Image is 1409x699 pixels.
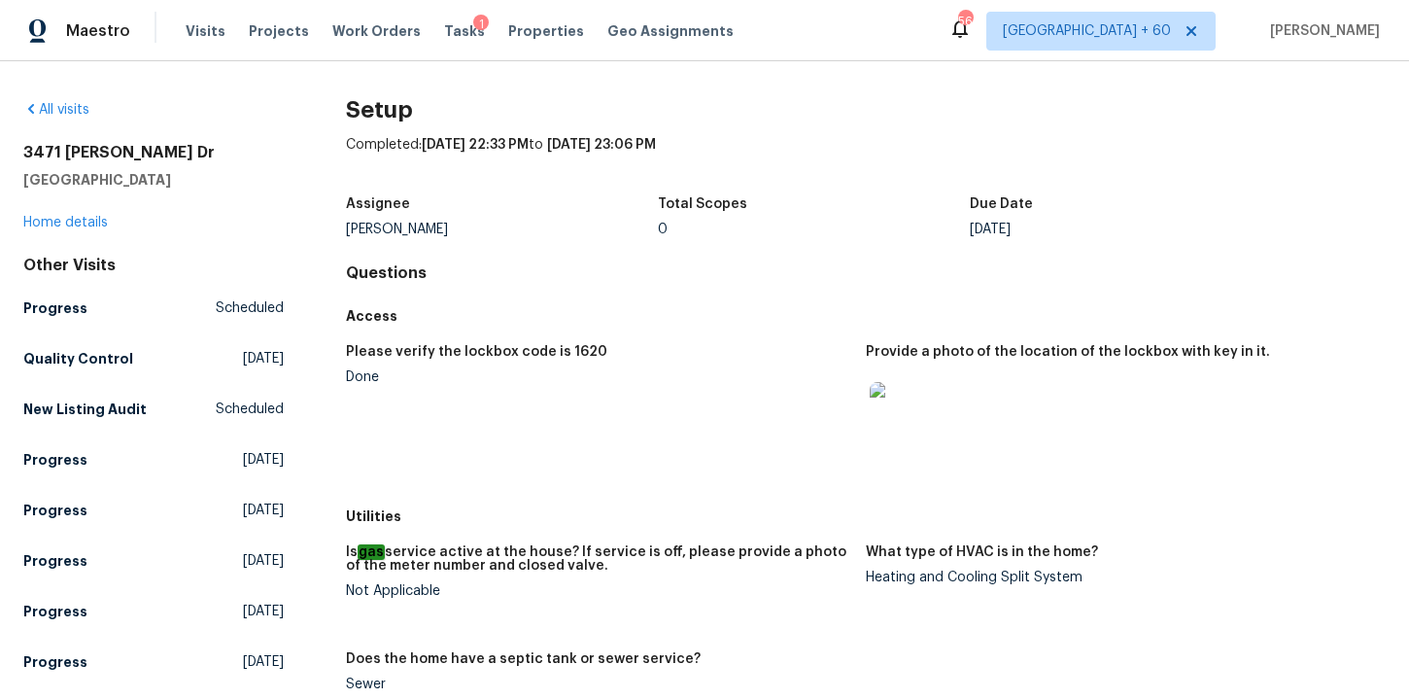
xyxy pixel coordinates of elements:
h5: Assignee [346,197,410,211]
h5: Total Scopes [658,197,747,211]
div: Completed: to [346,135,1386,186]
h5: Please verify the lockbox code is 1620 [346,345,607,359]
span: Maestro [66,21,130,41]
h5: Access [346,306,1386,326]
a: Progress[DATE] [23,442,284,477]
span: [DATE] [243,450,284,470]
a: Progress[DATE] [23,543,284,578]
h5: Progress [23,652,87,672]
div: Not Applicable [346,584,850,598]
h5: Does the home have a septic tank or sewer service? [346,652,701,666]
div: Heating and Cooling Split System [866,571,1370,584]
h5: Is service active at the house? If service is off, please provide a photo of the meter number and... [346,545,850,573]
span: [DATE] 22:33 PM [422,138,529,152]
span: [GEOGRAPHIC_DATA] + 60 [1003,21,1171,41]
span: Scheduled [216,400,284,419]
span: Geo Assignments [607,21,734,41]
span: Scheduled [216,298,284,318]
span: Tasks [444,24,485,38]
h5: Utilities [346,507,1386,526]
a: Quality Control[DATE] [23,341,284,376]
div: Sewer [346,678,850,691]
span: Work Orders [332,21,421,41]
a: New Listing AuditScheduled [23,392,284,427]
h4: Questions [346,263,1386,283]
h5: Progress [23,298,87,318]
h5: What type of HVAC is in the home? [866,545,1098,559]
h5: Progress [23,450,87,470]
div: Done [346,370,850,384]
h2: Setup [346,100,1386,120]
a: ProgressScheduled [23,291,284,326]
a: All visits [23,103,89,117]
h5: Quality Control [23,349,133,368]
h5: New Listing Audit [23,400,147,419]
a: Progress[DATE] [23,645,284,680]
a: Progress[DATE] [23,594,284,629]
span: Properties [508,21,584,41]
a: Progress[DATE] [23,493,284,528]
span: [DATE] 23:06 PM [547,138,656,152]
span: [PERSON_NAME] [1262,21,1380,41]
div: 1 [473,15,489,34]
span: Projects [249,21,309,41]
h5: Due Date [970,197,1033,211]
div: 0 [658,223,970,236]
span: [DATE] [243,551,284,571]
span: [DATE] [243,652,284,672]
span: [DATE] [243,349,284,368]
h5: Provide a photo of the location of the lockbox with key in it. [866,345,1270,359]
div: Other Visits [23,256,284,275]
a: Home details [23,216,108,229]
h5: [GEOGRAPHIC_DATA] [23,170,284,190]
em: gas [358,544,385,560]
h5: Progress [23,551,87,571]
div: [PERSON_NAME] [346,223,658,236]
h5: Progress [23,602,87,621]
span: [DATE] [243,501,284,520]
span: [DATE] [243,602,284,621]
h2: 3471 [PERSON_NAME] Dr [23,143,284,162]
h5: Progress [23,501,87,520]
div: [DATE] [970,223,1282,236]
div: 569 [958,12,972,31]
span: Visits [186,21,225,41]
